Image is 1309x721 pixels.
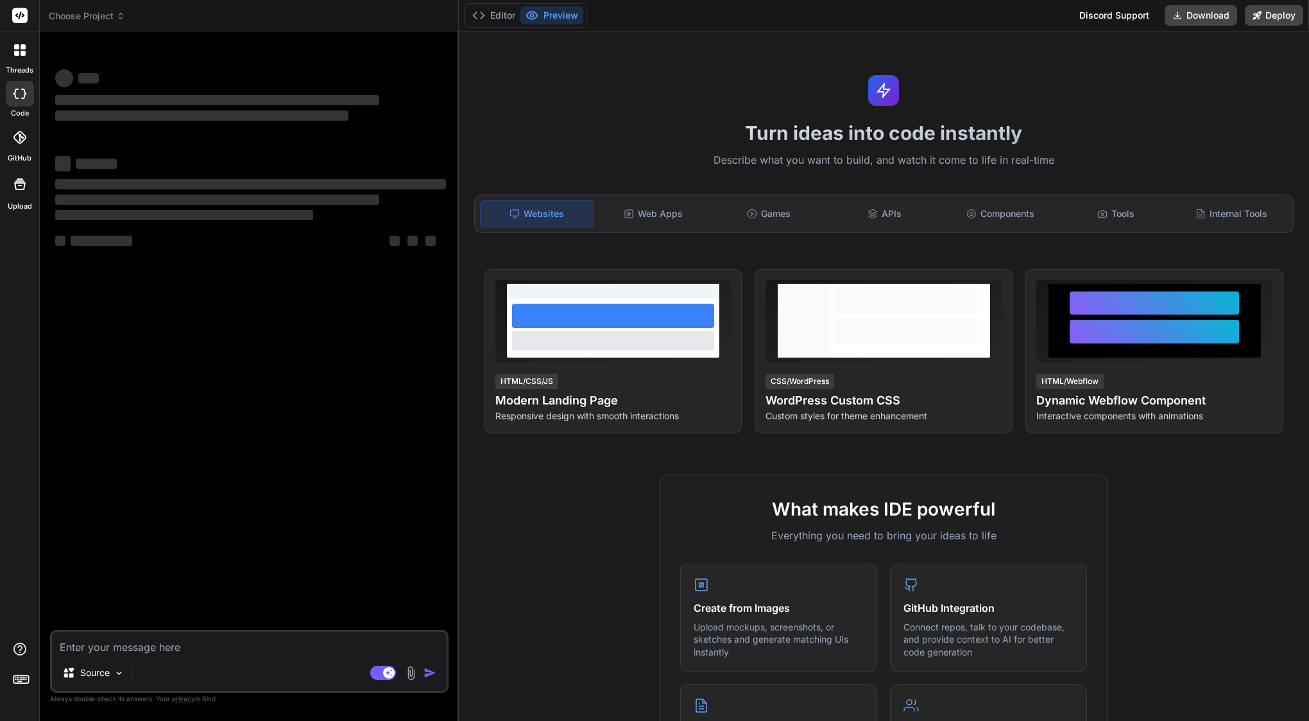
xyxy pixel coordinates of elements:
[55,179,446,189] span: ‌
[55,95,379,105] span: ‌
[425,236,436,246] span: ‌
[76,159,117,169] span: ‌
[466,152,1301,169] p: Describe what you want to build, and watch it come to life in real-time
[495,410,732,422] p: Responsive design with smooth interactions
[1175,200,1288,227] div: Internal Tools
[404,666,418,681] img: attachment
[712,200,825,227] div: Games
[8,153,31,164] label: GitHub
[1165,5,1237,26] button: Download
[424,666,436,679] img: icon
[467,6,520,24] button: Editor
[680,496,1087,523] h2: What makes IDE powerful
[766,392,1002,410] h4: WordPress Custom CSS
[943,200,1056,227] div: Components
[55,69,73,87] span: ‌
[6,65,33,76] label: threads
[1059,200,1172,227] div: Tools
[903,600,1074,616] h4: GitHub Integration
[50,693,449,705] p: Always double-check its answers. Your in Bind
[766,410,1002,422] p: Custom styles for theme enhancement
[766,374,834,389] div: CSS/WordPress
[80,666,110,679] p: Source
[694,621,864,659] p: Upload mockups, screenshots, or sketches and generate matching UIs instantly
[1036,392,1272,410] h4: Dynamic Webflow Component
[1036,374,1104,389] div: HTML/Webflow
[55,236,65,246] span: ‌
[495,392,732,410] h4: Modern Landing Page
[8,201,32,212] label: Upload
[11,108,29,119] label: code
[903,621,1074,659] p: Connect repos, talk to your codebase, and provide context to AI for better code generation
[78,73,99,83] span: ‌
[495,374,558,389] div: HTML/CSS/JS
[828,200,941,227] div: APIs
[1072,5,1157,26] div: Discord Support
[55,210,313,220] span: ‌
[389,236,400,246] span: ‌
[172,695,195,702] span: privacy
[1036,410,1272,422] p: Interactive components with animations
[407,236,418,246] span: ‌
[680,528,1087,543] p: Everything you need to bring your ideas to life
[114,668,124,679] img: Pick Models
[49,10,125,22] span: Choose Project
[466,121,1301,144] h1: Turn ideas into code instantly
[1245,5,1303,26] button: Deploy
[597,200,710,227] div: Web Apps
[694,600,864,616] h4: Create from Images
[55,156,71,171] span: ‌
[55,110,348,121] span: ‌
[520,6,583,24] button: Preview
[480,200,594,227] div: Websites
[71,236,132,246] span: ‌
[55,195,379,205] span: ‌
